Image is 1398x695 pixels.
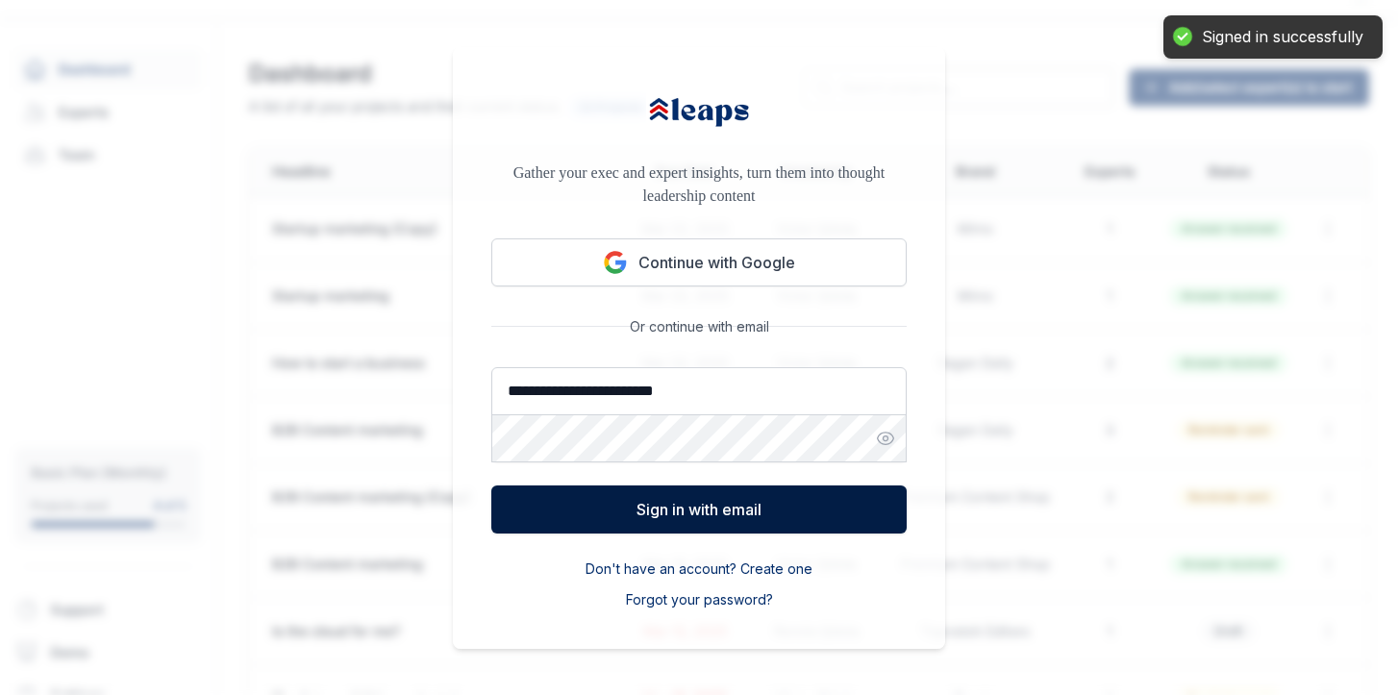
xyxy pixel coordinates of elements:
[604,251,627,274] img: Google logo
[491,485,907,534] button: Sign in with email
[491,161,907,208] p: Gather your exec and expert insights, turn them into thought leadership content
[646,86,752,138] img: Leaps
[586,559,812,579] button: Don't have an account? Create one
[626,590,773,609] button: Forgot your password?
[491,238,907,286] button: Continue with Google
[622,317,777,336] span: Or continue with email
[1202,27,1363,47] div: Signed in successfully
